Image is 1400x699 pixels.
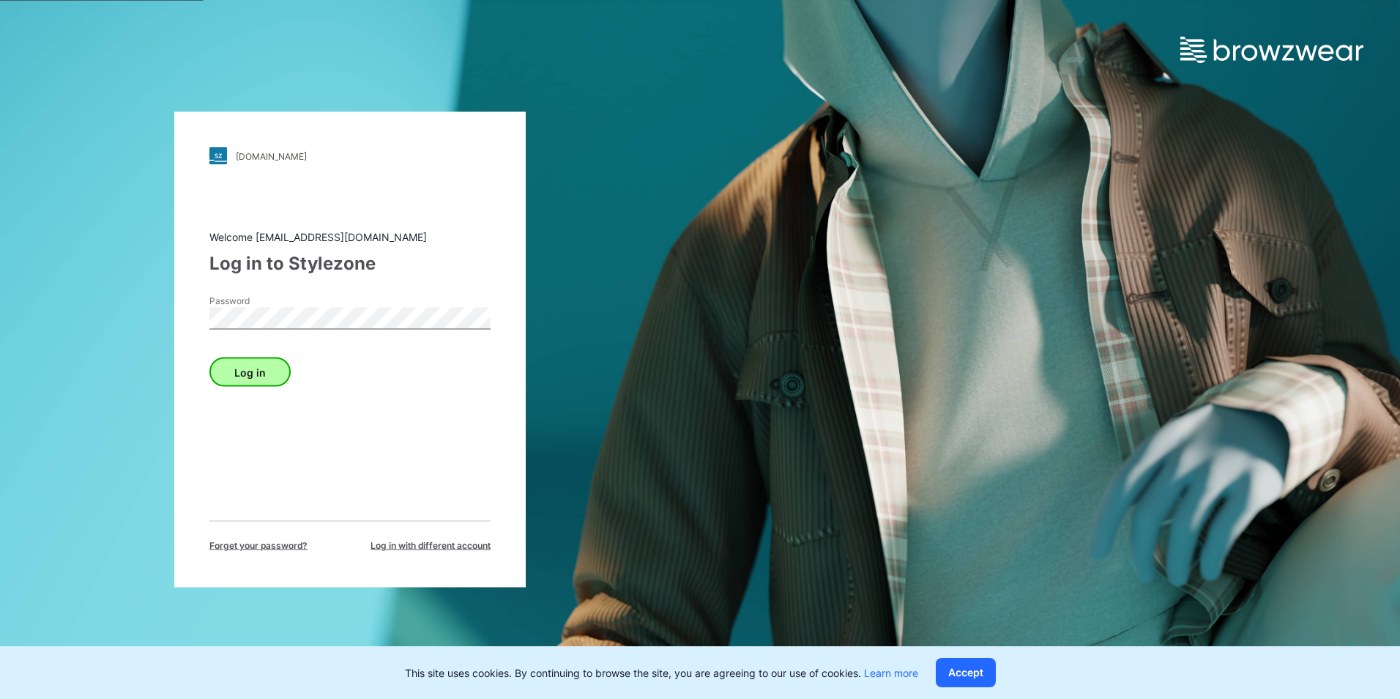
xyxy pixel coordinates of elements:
p: This site uses cookies. By continuing to browse the site, you are agreeing to our use of cookies. [405,665,918,681]
div: [DOMAIN_NAME] [236,150,307,161]
a: [DOMAIN_NAME] [209,147,491,165]
a: Learn more [864,667,918,679]
span: Forget your password? [209,539,308,552]
label: Password [209,295,312,308]
div: Welcome [EMAIL_ADDRESS][DOMAIN_NAME] [209,229,491,245]
button: Log in [209,358,291,387]
button: Accept [936,658,996,687]
span: Log in with different account [371,539,491,552]
div: Log in to Stylezone [209,251,491,277]
img: browzwear-logo.e42bd6dac1945053ebaf764b6aa21510.svg [1180,37,1363,63]
img: stylezone-logo.562084cfcfab977791bfbf7441f1a819.svg [209,147,227,165]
